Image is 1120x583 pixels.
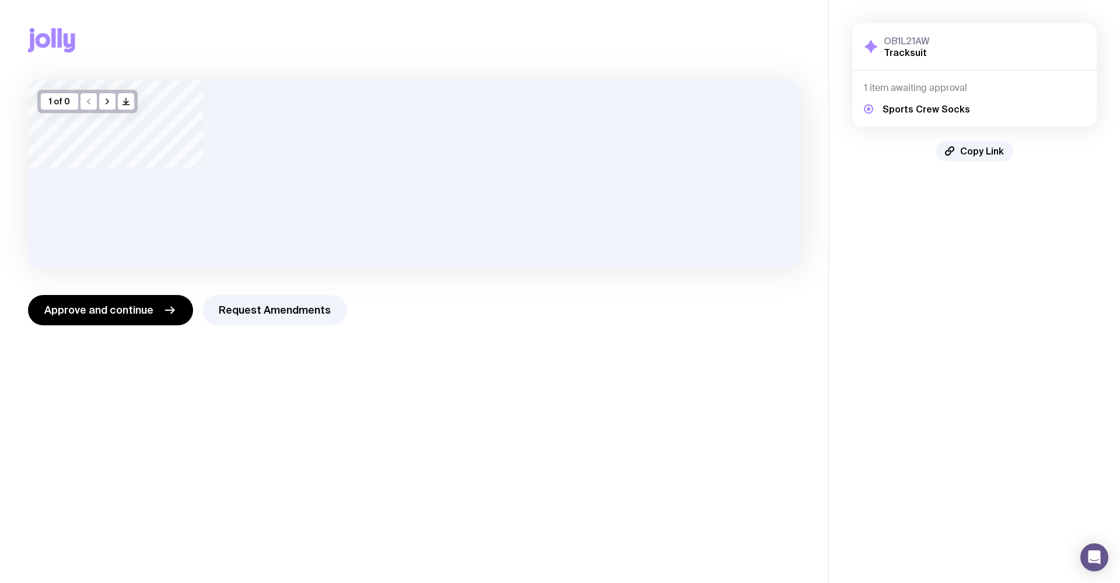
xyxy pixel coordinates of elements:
[864,82,1085,94] h4: 1 item awaiting approval
[960,145,1004,157] span: Copy Link
[884,47,929,58] h2: Tracksuit
[202,295,347,325] button: Request Amendments
[28,295,193,325] button: Approve and continue
[118,93,134,110] button: />/>
[936,141,1013,161] button: Copy Link
[883,103,970,115] h5: Sports Crew Socks
[44,303,153,317] span: Approve and continue
[1080,543,1108,571] div: Open Intercom Messenger
[41,93,78,110] div: 1 of 0
[884,35,929,47] h3: OB1L21AW
[123,99,129,105] g: /> />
